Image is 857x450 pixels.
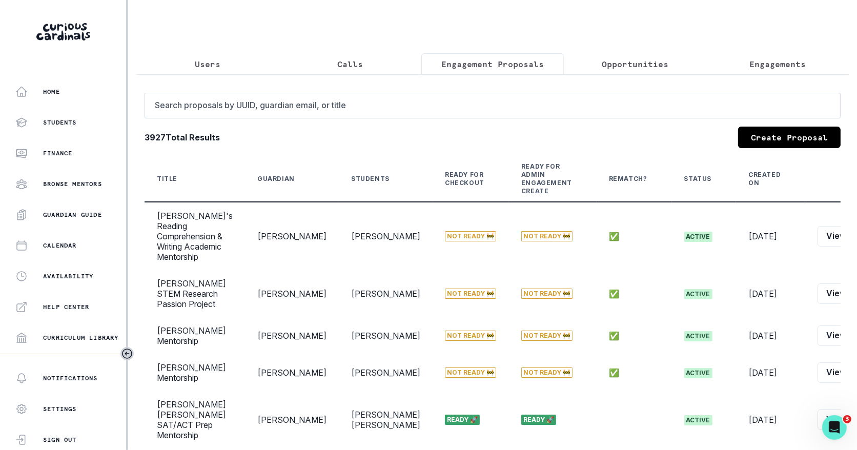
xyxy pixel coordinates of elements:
td: [PERSON_NAME]'s Reading Comprehension & Writing Academic Mentorship [145,202,245,270]
td: [PERSON_NAME] [PERSON_NAME] SAT/ACT Prep Mentorship [145,391,245,448]
span: active [684,331,712,341]
div: Students [351,175,390,183]
span: 3 [843,415,851,423]
td: [PERSON_NAME] STEM Research Passion Project [145,270,245,317]
td: [PERSON_NAME] [245,270,339,317]
b: 3927 Total Results [145,131,220,144]
td: [DATE] [736,202,805,270]
div: Rematch? [609,175,647,183]
span: Not Ready 🚧 [521,231,573,241]
p: Users [195,58,220,70]
td: [PERSON_NAME] [245,354,339,391]
button: View [818,226,855,247]
td: [DATE] [736,354,805,391]
p: Sign Out [43,436,77,444]
img: Curious Cardinals Logo [36,23,90,40]
td: [PERSON_NAME] [339,317,433,354]
span: Not Ready 🚧 [521,331,573,341]
span: active [684,415,712,425]
td: [PERSON_NAME] [245,317,339,354]
span: active [684,232,712,242]
p: ✅ [609,289,660,299]
span: Not Ready 🚧 [445,231,496,241]
p: ✅ [609,331,660,341]
td: [PERSON_NAME] [339,354,433,391]
span: Not Ready 🚧 [445,367,496,378]
p: Opportunities [602,58,668,70]
p: Engagements [749,58,806,70]
span: active [684,289,712,299]
p: Calendar [43,241,77,250]
div: Status [684,175,712,183]
iframe: Intercom live chat [822,415,847,440]
button: View [818,410,855,430]
a: Create Proposal [738,127,841,148]
span: active [684,368,712,378]
td: [DATE] [736,270,805,317]
p: Calls [337,58,363,70]
span: Ready 🚀 [521,415,556,425]
button: View [818,325,855,346]
td: [PERSON_NAME] [339,270,433,317]
td: [DATE] [736,317,805,354]
td: [PERSON_NAME] [245,391,339,448]
div: Ready for Admin Engagement Create [521,162,572,195]
span: Not Ready 🚧 [445,331,496,341]
p: Help Center [43,303,89,311]
span: Not Ready 🚧 [521,289,573,299]
span: Ready 🚀 [445,415,480,425]
p: Notifications [43,374,98,382]
button: Toggle sidebar [120,347,134,360]
div: Ready for Checkout [445,171,484,187]
p: Settings [43,405,77,413]
div: Title [157,175,177,183]
button: View [818,362,855,383]
td: [PERSON_NAME] Mentorship [145,317,245,354]
p: Availability [43,272,93,280]
p: Finance [43,149,72,157]
td: [PERSON_NAME] [245,202,339,270]
div: Guardian [257,175,295,183]
span: Not Ready 🚧 [521,367,573,378]
td: [PERSON_NAME] Mentorship [145,354,245,391]
td: [PERSON_NAME] [339,202,433,270]
div: Created On [748,171,781,187]
button: View [818,283,855,304]
p: Home [43,88,60,96]
p: ✅ [609,231,660,241]
td: [DATE] [736,391,805,448]
p: Curriculum Library [43,334,119,342]
td: [PERSON_NAME] [PERSON_NAME] [339,391,433,448]
p: Guardian Guide [43,211,102,219]
p: Engagement Proposals [441,58,544,70]
p: Browse Mentors [43,180,102,188]
p: ✅ [609,367,660,378]
span: Not Ready 🚧 [445,289,496,299]
p: Students [43,118,77,127]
